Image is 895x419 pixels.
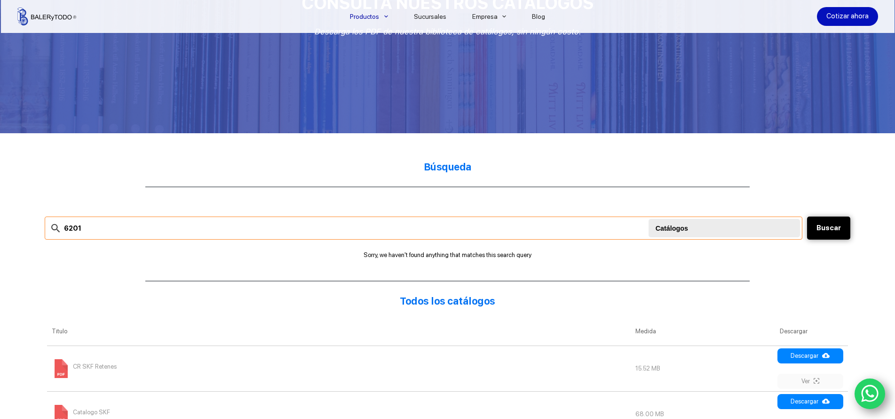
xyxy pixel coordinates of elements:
a: Ver [777,374,843,389]
strong: Búsqueda [424,161,472,173]
img: search-24.svg [50,222,62,234]
strong: Todos los catálogos [400,295,495,307]
a: Descargar [777,348,843,363]
a: Catalogo SKF [52,411,110,418]
img: Balerytodo [17,8,76,25]
p: Sorry, we haven't found anything that matches this search query [45,251,850,258]
a: Descargar [777,394,843,409]
a: WhatsApp [855,379,886,410]
th: Medida [631,317,775,346]
td: 15.52 MB [631,346,775,391]
th: Titulo [47,317,631,346]
a: CR SKF Retenes [52,365,117,372]
span: CR SKF Retenes [73,359,117,374]
a: Cotizar ahora [817,7,878,26]
button: Buscar [807,217,850,240]
input: Search files... [45,217,802,240]
th: Descargar [775,317,848,346]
